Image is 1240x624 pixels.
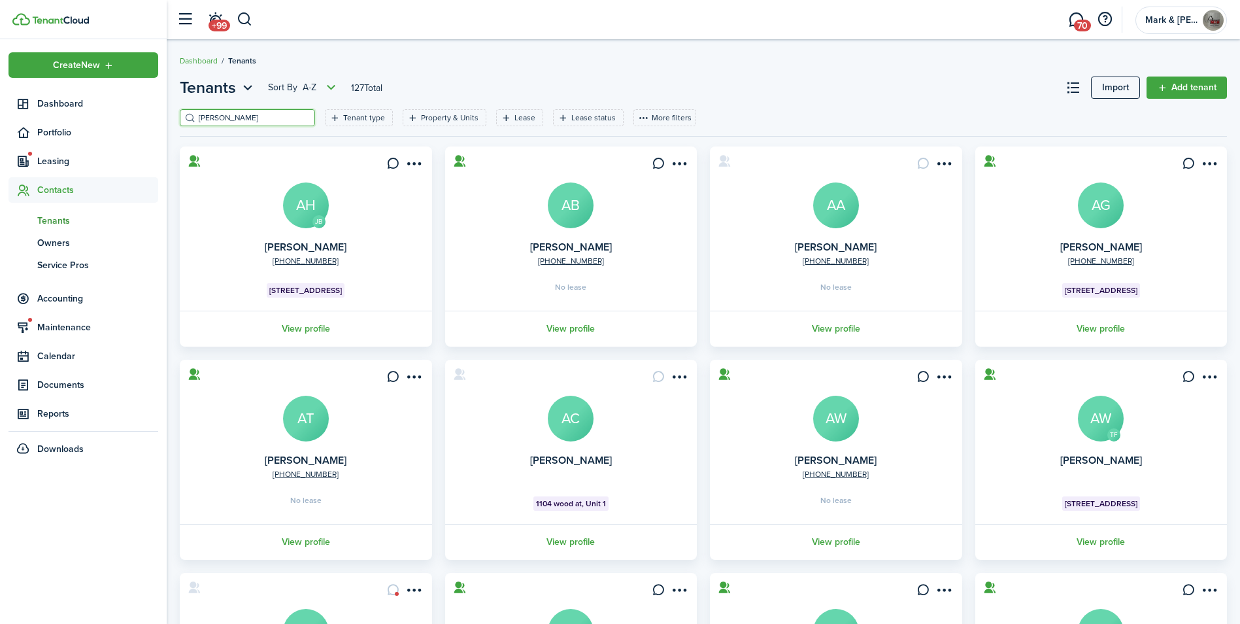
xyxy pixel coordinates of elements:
[403,370,424,388] button: Open menu
[571,112,616,124] filter-tag-label: Lease status
[1203,10,1224,31] img: Mark & Marilyn Corp.
[1060,453,1142,468] a: [PERSON_NAME]
[180,55,218,67] a: Dashboard
[37,154,158,168] span: Leasing
[1065,285,1137,296] span: [STREET_ADDRESS]
[8,52,158,78] button: Open menu
[303,81,316,94] span: A-Z
[283,182,329,228] a: AH
[180,76,256,99] button: Open menu
[1145,16,1198,25] span: Mark & Marilyn Corp.
[1060,239,1142,254] a: [PERSON_NAME]
[32,16,89,24] img: TenantCloud
[443,524,699,560] a: View profile
[312,215,326,228] avatar-text: JB
[514,112,535,124] filter-tag-label: Lease
[37,97,158,111] span: Dashboard
[228,55,256,67] span: Tenants
[803,468,869,480] a: [PHONE_NUMBER]
[1198,583,1219,601] button: Open menu
[530,453,612,468] a: [PERSON_NAME]
[8,209,158,232] a: Tenants
[668,370,689,388] button: Open menu
[265,453,346,468] a: [PERSON_NAME]
[1078,396,1124,442] a: AW
[195,112,310,124] input: Search here...
[37,407,158,421] span: Reports
[548,396,594,442] a: AC
[708,524,964,560] a: View profile
[53,61,100,70] span: Create New
[1074,20,1091,31] span: 70
[268,80,339,95] button: Open menu
[37,292,158,305] span: Accounting
[203,3,227,37] a: Notifications
[538,255,604,267] a: [PHONE_NUMBER]
[820,283,852,291] span: No lease
[265,239,346,254] a: [PERSON_NAME]
[12,13,30,26] img: TenantCloud
[973,311,1230,347] a: View profile
[237,9,253,31] button: Search
[178,524,434,560] a: View profile
[37,183,158,197] span: Contacts
[933,370,954,388] button: Open menu
[1107,428,1120,442] avatar-text: TF
[37,378,158,392] span: Documents
[403,109,486,126] filter-tag: Open filter
[1068,255,1134,267] a: [PHONE_NUMBER]
[421,112,478,124] filter-tag-label: Property & Units
[668,583,689,601] button: Open menu
[37,236,158,250] span: Owners
[536,498,606,510] span: 1104 wood at, Unit 1
[209,20,230,31] span: +99
[173,7,197,32] button: Open sidebar
[1091,77,1140,99] a: Import
[273,255,339,267] a: [PHONE_NUMBER]
[37,258,158,272] span: Service Pros
[37,442,84,456] span: Downloads
[813,182,859,228] a: AA
[268,81,303,94] span: Sort by
[8,91,158,116] a: Dashboard
[820,496,852,504] span: No lease
[708,311,964,347] a: View profile
[343,112,385,124] filter-tag-label: Tenant type
[548,182,594,228] a: AB
[933,583,954,601] button: Open menu
[813,396,859,442] avatar-text: AW
[1198,370,1219,388] button: Open menu
[37,126,158,139] span: Portfolio
[1198,157,1219,175] button: Open menu
[633,109,696,126] button: More filters
[178,311,434,347] a: View profile
[1065,498,1137,510] span: [STREET_ADDRESS]
[1064,3,1088,37] a: Messaging
[795,239,877,254] a: [PERSON_NAME]
[496,109,543,126] filter-tag: Open filter
[1094,9,1116,31] button: Open resource center
[290,496,322,504] span: No lease
[1078,182,1124,228] a: AG
[555,283,586,291] span: No lease
[530,239,612,254] a: [PERSON_NAME]
[283,396,329,442] a: AT
[180,76,236,99] span: Tenants
[803,255,869,267] a: [PHONE_NUMBER]
[325,109,393,126] filter-tag: Open filter
[268,80,339,95] button: Sort byA-Z
[933,157,954,175] button: Open menu
[37,321,158,334] span: Maintenance
[795,453,877,468] a: [PERSON_NAME]
[269,285,342,296] span: [STREET_ADDRESS]
[403,157,424,175] button: Open menu
[973,524,1230,560] a: View profile
[553,109,624,126] filter-tag: Open filter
